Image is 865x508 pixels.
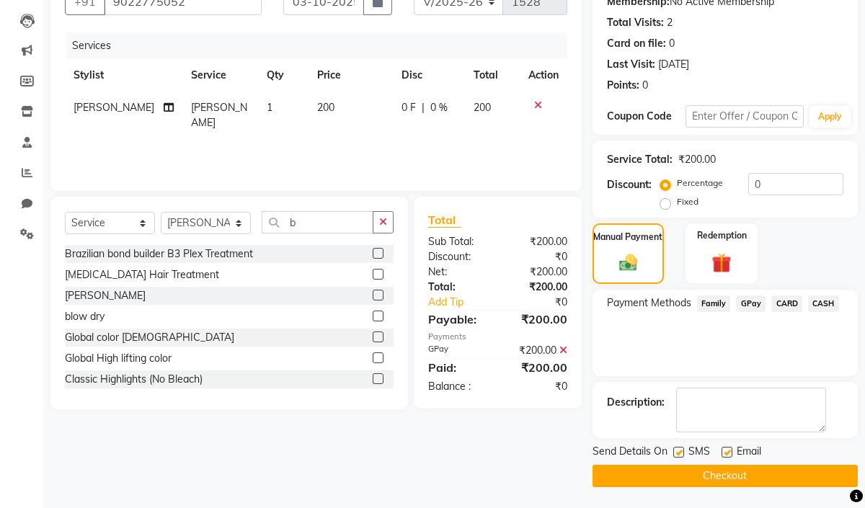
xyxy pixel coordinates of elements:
[686,105,804,128] input: Enter Offer / Coupon Code
[658,57,689,72] div: [DATE]
[66,32,578,59] div: Services
[511,295,578,310] div: ₹0
[258,59,309,92] th: Qty
[474,101,491,114] span: 200
[65,330,234,345] div: Global color [DEMOGRAPHIC_DATA]
[309,59,393,92] th: Price
[497,264,577,280] div: ₹200.00
[808,295,839,312] span: CASH
[417,234,497,249] div: Sub Total:
[809,106,851,128] button: Apply
[417,264,497,280] div: Net:
[465,59,520,92] th: Total
[593,465,858,487] button: Checkout
[428,213,461,228] span: Total
[393,59,465,92] th: Disc
[417,343,497,358] div: GPay
[607,152,673,167] div: Service Total:
[677,195,698,208] label: Fixed
[642,78,648,93] div: 0
[520,59,567,92] th: Action
[417,249,497,264] div: Discount:
[417,280,497,295] div: Total:
[267,101,272,114] span: 1
[771,295,802,312] span: CARD
[65,59,182,92] th: Stylist
[607,57,655,72] div: Last Visit:
[65,351,172,366] div: Global High lifting color
[65,288,146,303] div: [PERSON_NAME]
[737,444,761,462] span: Email
[607,109,686,124] div: Coupon Code
[497,311,577,328] div: ₹200.00
[417,295,511,310] a: Add Tip
[417,359,497,376] div: Paid:
[65,309,105,324] div: blow dry
[678,152,716,167] div: ₹200.00
[736,295,766,312] span: GPay
[706,251,738,275] img: _gift.svg
[593,231,662,244] label: Manual Payment
[65,267,219,282] div: [MEDICAL_DATA] Hair Treatment
[497,359,577,376] div: ₹200.00
[667,15,673,30] div: 2
[607,36,666,51] div: Card on file:
[182,59,258,92] th: Service
[607,295,691,311] span: Payment Methods
[402,100,416,115] span: 0 F
[317,101,334,114] span: 200
[422,100,425,115] span: |
[607,15,664,30] div: Total Visits:
[593,444,667,462] span: Send Details On
[65,372,203,387] div: Classic Highlights (No Bleach)
[262,211,373,233] input: Search or Scan
[497,234,577,249] div: ₹200.00
[697,295,731,312] span: Family
[74,101,154,114] span: [PERSON_NAME]
[417,379,497,394] div: Balance :
[607,78,639,93] div: Points:
[613,252,644,274] img: _cash.svg
[697,229,747,242] label: Redemption
[497,249,577,264] div: ₹0
[417,311,497,328] div: Payable:
[428,331,567,343] div: Payments
[497,343,577,358] div: ₹200.00
[677,177,723,190] label: Percentage
[669,36,675,51] div: 0
[191,101,247,129] span: [PERSON_NAME]
[430,100,448,115] span: 0 %
[607,177,652,192] div: Discount:
[607,395,665,410] div: Description:
[688,444,710,462] span: SMS
[65,246,253,262] div: Brazilian bond builder B3 Plex Treatment
[497,379,577,394] div: ₹0
[497,280,577,295] div: ₹200.00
